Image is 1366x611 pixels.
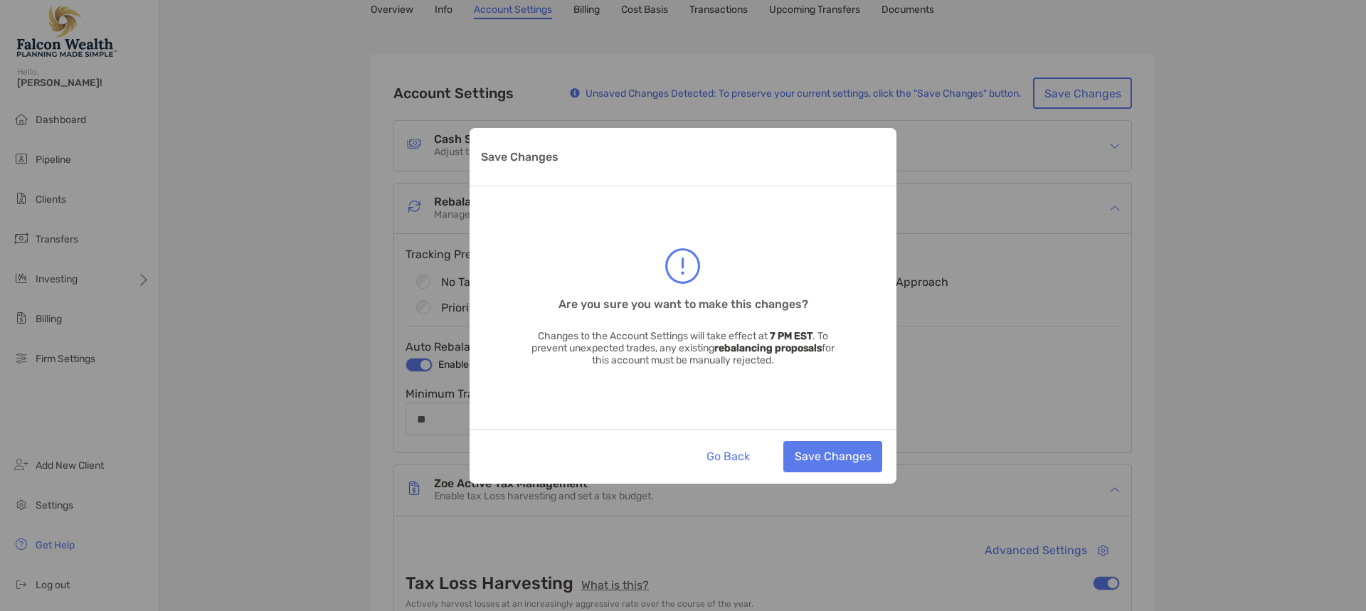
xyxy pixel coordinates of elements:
button: Save Changes [783,441,882,472]
button: Go Back [695,441,761,472]
div: Save Changes [470,128,896,484]
h3: Are you sure you want to make this changes? [558,296,808,313]
p: Changes to the Account Settings will take effect at . To prevent unexpected trades, any existing ... [530,330,836,366]
strong: rebalancing proposals [714,342,822,354]
strong: 7 PM EST [770,330,812,342]
p: Save Changes [481,148,558,166]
